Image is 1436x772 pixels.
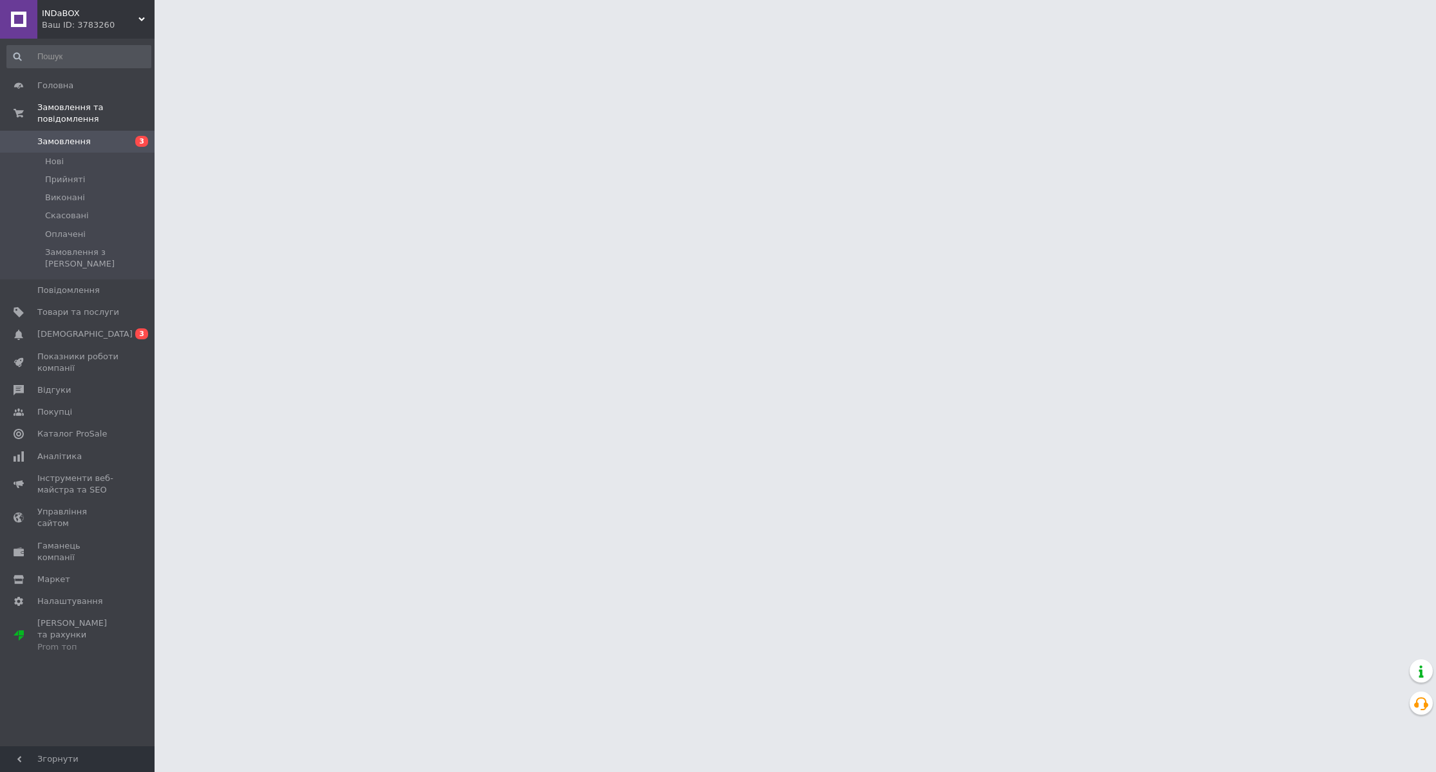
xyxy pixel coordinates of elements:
[37,406,72,418] span: Покупці
[135,328,148,339] span: 3
[37,285,100,296] span: Повідомлення
[37,428,107,440] span: Каталог ProSale
[37,596,103,607] span: Налаштування
[37,351,119,374] span: Показники роботи компанії
[42,19,155,31] div: Ваш ID: 3783260
[37,473,119,496] span: Інструменти веб-майстра та SEO
[45,229,86,240] span: Оплачені
[45,174,85,185] span: Прийняті
[37,540,119,563] span: Гаманець компанії
[45,156,64,167] span: Нові
[37,80,73,91] span: Головна
[37,617,119,653] span: [PERSON_NAME] та рахунки
[37,102,155,125] span: Замовлення та повідомлення
[37,136,91,147] span: Замовлення
[37,506,119,529] span: Управління сайтом
[37,384,71,396] span: Відгуки
[37,451,82,462] span: Аналітика
[45,247,150,270] span: Замовлення з [PERSON_NAME]
[37,306,119,318] span: Товари та послуги
[37,328,133,340] span: [DEMOGRAPHIC_DATA]
[37,574,70,585] span: Маркет
[135,136,148,147] span: 3
[6,45,151,68] input: Пошук
[45,210,89,221] span: Скасовані
[45,192,85,203] span: Виконані
[42,8,138,19] span: INDaBOX
[37,641,119,653] div: Prom топ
